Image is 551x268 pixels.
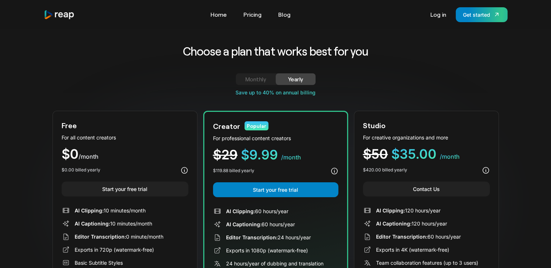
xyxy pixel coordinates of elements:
[363,182,490,196] a: Contact Us
[44,10,75,20] a: home
[376,233,461,240] div: 60 hours/year
[376,207,441,214] div: 120 hours/year
[226,208,255,214] span: AI Clipping:
[376,220,447,227] div: 120 hours/year
[463,11,490,19] div: Get started
[213,121,240,131] div: Creator
[62,167,100,173] div: $0.00 billed yearly
[126,44,425,59] h2: Choose a plan that works best for you
[376,259,478,267] div: Team collaboration features (up to 3 users)
[226,234,277,240] span: Editor Transcription:
[226,260,323,267] div: 24 hours/year of dubbing and translation
[75,234,126,240] span: Editor Transcription:
[241,147,278,163] span: $9.99
[213,134,338,142] div: For professional content creators
[376,246,449,253] div: Exports in 4K (watermark-free)
[391,146,437,162] span: $35.00
[376,220,412,227] span: AI Captioning:
[245,75,267,84] div: Monthly
[213,182,338,197] a: Start your free trial
[79,153,99,160] span: /month
[240,9,265,20] a: Pricing
[62,182,188,196] a: Start your free trial
[213,147,238,163] span: $29
[75,220,110,227] span: AI Captioning:
[376,207,405,214] span: AI Clipping:
[75,207,146,214] div: 10 minutes/month
[226,220,295,228] div: 60 hours/year
[44,10,75,20] img: reap logo
[75,246,154,253] div: Exports in 720p (watermark-free)
[75,233,163,240] div: 0 minute/month
[226,221,262,227] span: AI Captioning:
[62,134,188,141] div: For all content creators
[275,9,294,20] a: Blog
[456,7,508,22] a: Get started
[363,134,490,141] div: For creative organizations and more
[376,234,427,240] span: Editor Transcription:
[75,259,123,267] div: Basic Subtitle Styles
[427,9,450,20] a: Log in
[226,207,288,215] div: 60 hours/year
[207,9,230,20] a: Home
[226,247,308,254] div: Exports in 1080p (watermark-free)
[75,220,152,227] div: 10 minutes/month
[213,167,254,174] div: $119.88 billed yearly
[53,89,499,96] div: Save up to 40% on annual billing
[284,75,307,84] div: Yearly
[440,153,460,160] span: /month
[226,234,311,241] div: 24 hours/year
[75,207,104,214] span: AI Clipping:
[245,121,268,130] div: Popular
[62,120,77,131] div: Free
[363,146,388,162] span: $50
[62,147,188,161] div: $0
[281,154,301,161] span: /month
[363,167,407,173] div: $420.00 billed yearly
[363,120,385,131] div: Studio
